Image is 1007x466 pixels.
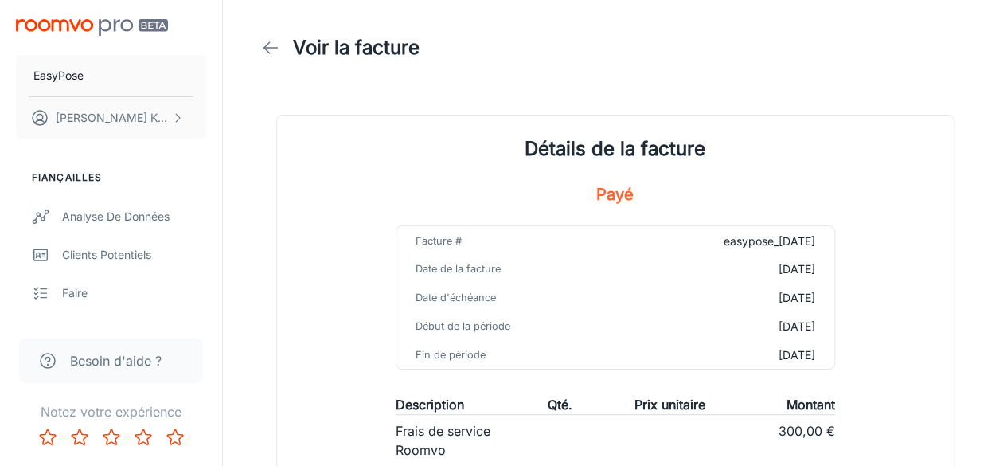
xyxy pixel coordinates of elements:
font: Notez votre expérience [41,404,181,420]
button: Notez 5 étoiles [159,421,191,453]
button: [PERSON_NAME] KUCUK [16,97,206,139]
font: 300,00 € [779,423,835,439]
font: [DATE] [779,291,815,304]
font: Montant [786,397,835,413]
font: Date d'échéance [416,292,496,303]
font: Faire [62,286,88,300]
font: EasyPose [33,69,84,82]
font: Qté. [548,397,572,413]
font: Analyse de données [62,210,170,223]
font: Détails de la facture [525,137,705,160]
font: [PERSON_NAME] [56,111,147,124]
font: Facture # [416,234,462,246]
button: Notez 1 étoile [32,421,64,453]
font: Payé [596,185,634,204]
button: Note 4 étoiles [127,421,159,453]
button: Note 3 étoiles [96,421,127,453]
font: Besoin d'aide ? [70,353,162,369]
font: Fiançailles [32,171,102,183]
font: Début de la période [416,319,510,331]
font: [DATE] [779,263,815,276]
font: Date de la facture [416,263,501,275]
button: EasyPose [16,55,206,96]
font: Prix unitaire [634,397,705,413]
font: KUCUK [150,111,189,124]
button: Note 2 étoiles [64,421,96,453]
img: Roomvo PRO bêta [16,19,168,36]
font: Voir la facture [293,36,420,59]
font: Clients potentiels [62,248,151,261]
font: Description [396,397,464,413]
font: [DATE] [779,319,815,333]
font: Frais de service Roomvo [396,423,490,458]
font: easypose_[DATE] [724,234,815,248]
font: [DATE] [779,348,815,362]
font: Fin de période [416,348,486,360]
